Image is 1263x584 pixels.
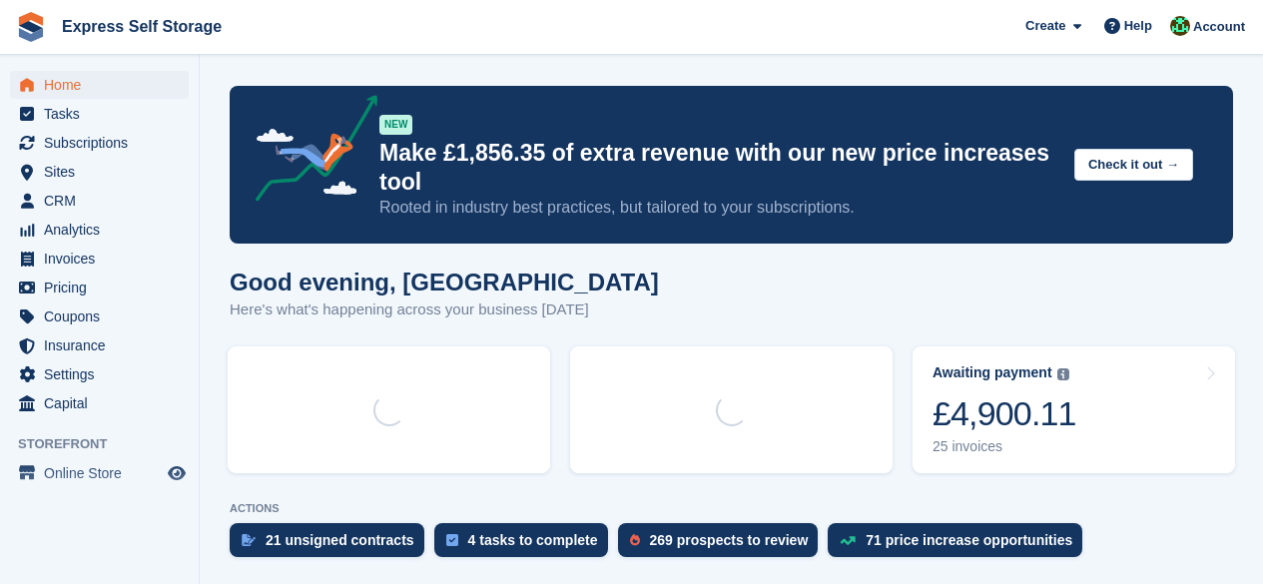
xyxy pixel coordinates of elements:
[10,158,189,186] a: menu
[230,269,659,295] h1: Good evening, [GEOGRAPHIC_DATA]
[44,360,164,388] span: Settings
[44,100,164,128] span: Tasks
[618,523,829,567] a: 269 prospects to review
[44,187,164,215] span: CRM
[10,459,189,487] a: menu
[650,532,809,548] div: 269 prospects to review
[44,158,164,186] span: Sites
[165,461,189,485] a: Preview store
[44,216,164,244] span: Analytics
[10,71,189,99] a: menu
[379,115,412,135] div: NEW
[10,274,189,301] a: menu
[230,502,1233,515] p: ACTIONS
[1170,16,1190,36] img: Shakiyra Davis
[379,197,1058,219] p: Rooted in industry best practices, but tailored to your subscriptions.
[239,95,378,209] img: price-adjustments-announcement-icon-8257ccfd72463d97f412b2fc003d46551f7dbcb40ab6d574587a9cd5c0d94...
[44,129,164,157] span: Subscriptions
[10,331,189,359] a: menu
[1124,16,1152,36] span: Help
[630,534,640,546] img: prospect-51fa495bee0391a8d652442698ab0144808aea92771e9ea1ae160a38d050c398.svg
[44,459,164,487] span: Online Store
[828,523,1092,567] a: 71 price increase opportunities
[10,360,189,388] a: menu
[266,532,414,548] div: 21 unsigned contracts
[10,245,189,273] a: menu
[866,532,1072,548] div: 71 price increase opportunities
[1025,16,1065,36] span: Create
[44,274,164,301] span: Pricing
[434,523,618,567] a: 4 tasks to complete
[44,331,164,359] span: Insurance
[44,389,164,417] span: Capital
[913,346,1235,473] a: Awaiting payment £4,900.11 25 invoices
[230,523,434,567] a: 21 unsigned contracts
[230,298,659,321] p: Here's what's happening across your business [DATE]
[10,100,189,128] a: menu
[379,139,1058,197] p: Make £1,856.35 of extra revenue with our new price increases tool
[18,434,199,454] span: Storefront
[933,364,1052,381] div: Awaiting payment
[44,302,164,330] span: Coupons
[10,216,189,244] a: menu
[10,302,189,330] a: menu
[933,393,1076,434] div: £4,900.11
[10,187,189,215] a: menu
[44,245,164,273] span: Invoices
[1057,368,1069,380] img: icon-info-grey-7440780725fd019a000dd9b08b2336e03edf1995a4989e88bcd33f0948082b44.svg
[10,389,189,417] a: menu
[840,536,856,545] img: price_increase_opportunities-93ffe204e8149a01c8c9dc8f82e8f89637d9d84a8eef4429ea346261dce0b2c0.svg
[44,71,164,99] span: Home
[446,534,458,546] img: task-75834270c22a3079a89374b754ae025e5fb1db73e45f91037f5363f120a921f8.svg
[16,12,46,42] img: stora-icon-8386f47178a22dfd0bd8f6a31ec36ba5ce8667c1dd55bd0f319d3a0aa187defe.svg
[242,534,256,546] img: contract_signature_icon-13c848040528278c33f63329250d36e43548de30e8caae1d1a13099fd9432cc5.svg
[933,438,1076,455] div: 25 invoices
[1193,17,1245,37] span: Account
[10,129,189,157] a: menu
[54,10,230,43] a: Express Self Storage
[468,532,598,548] div: 4 tasks to complete
[1074,149,1193,182] button: Check it out →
